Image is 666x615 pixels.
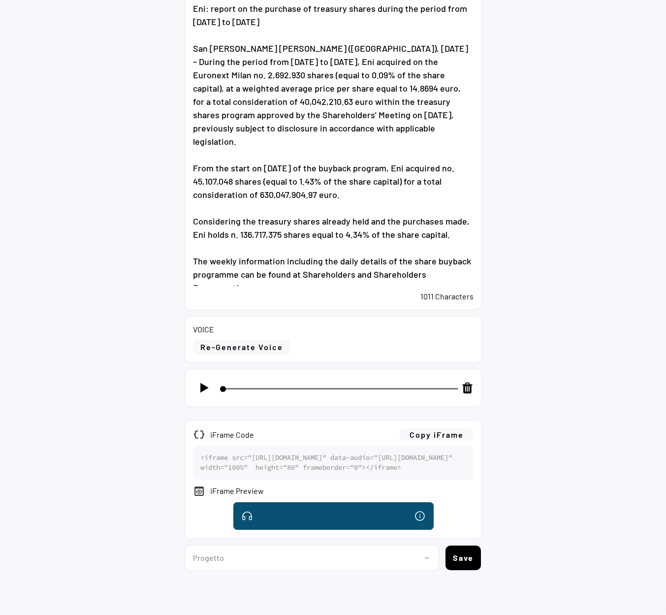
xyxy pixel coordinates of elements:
div: iFrame Code [210,429,395,440]
button: preview [193,485,205,497]
div: VOICE [193,324,214,335]
button: Re-Generate Voice [193,340,290,355]
button: data_object [193,428,205,441]
img: icons8-play-50.png [198,382,210,394]
button: Save [445,546,481,570]
div: <iframe src="[URL][DOMAIN_NAME]" data-audio="[URL][DOMAIN_NAME]" width="100%" height="80" framebo... [200,453,466,472]
img: Headphones.svg [48,8,60,20]
button: Copy iFrame [400,428,474,441]
div: 1011 Characters [193,291,474,302]
div: iFrame Preview [210,486,474,496]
